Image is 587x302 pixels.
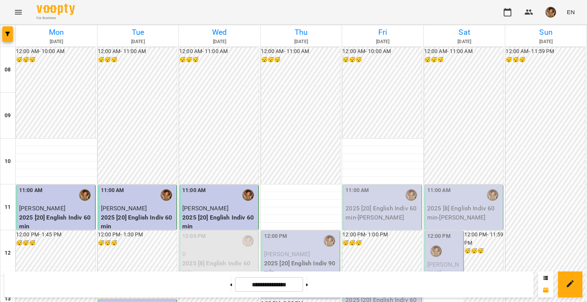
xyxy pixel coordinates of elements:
h6: Sun [506,26,585,38]
h6: 😴😴😴 [342,56,422,64]
h6: [DATE] [180,38,259,45]
h6: 😴😴😴 [98,239,177,247]
h6: [DATE] [17,38,96,45]
h6: 12:00 AM - 11:00 AM [179,47,259,56]
img: Voopty Logo [37,4,75,15]
h6: Tue [99,26,178,38]
img: Горошинська Олександра (а) [430,245,442,257]
p: 2025 [20] English Indiv 60 min - [PERSON_NAME] [345,204,420,222]
h6: 😴😴😴 [342,239,422,247]
span: [PERSON_NAME] [101,205,147,212]
button: Menu [9,3,28,21]
h6: [DATE] [343,38,422,45]
h6: 😴😴😴 [98,56,177,64]
img: Горошинська Олександра (а) [487,189,498,201]
img: Горошинська Олександра (а) [405,189,417,201]
img: Горошинська Олександра (а) [324,235,335,247]
img: Горошинська Олександра (а) [161,189,172,201]
h6: [DATE] [99,38,178,45]
p: 2025 [20] English Indiv 60 min [19,213,94,231]
h6: Fri [343,26,422,38]
h6: 😴😴😴 [179,56,259,64]
label: 11:00 AM [19,186,42,195]
h6: 09 [5,111,11,120]
span: EN [567,8,575,16]
button: EN [564,5,578,19]
h6: 😴😴😴 [506,56,585,64]
h6: [DATE] [425,38,504,45]
p: 2025 [8] English Indiv 60 min [182,259,257,277]
h6: 08 [5,66,11,74]
span: For Business [37,16,75,21]
h6: 😴😴😴 [261,56,341,64]
h6: 😴😴😴 [16,239,96,247]
h6: 12:00 AM - 11:00 AM [261,47,341,56]
h6: 10 [5,157,11,166]
h6: 12:00 AM - 10:00 AM [16,47,96,56]
label: 11:00 AM [182,186,206,195]
h6: 12:00 AM - 11:00 AM [424,47,504,56]
label: 12:00 PM [427,232,451,241]
p: 2025 [8] English Indiv 60 min - [PERSON_NAME] [427,204,502,222]
p: 2025 [20] English Indiv 90 min [264,259,339,277]
img: Горошинська Олександра (а) [79,189,91,201]
span: [PERSON_NAME] [19,205,65,212]
h6: 12:00 AM - 10:00 AM [342,47,422,56]
h6: Wed [180,26,259,38]
h6: 11 [5,203,11,212]
label: 12:00 PM [264,232,287,241]
h6: 12:00 AM - 11:59 PM [506,47,585,56]
label: 11:00 AM [427,186,451,195]
h6: Mon [17,26,96,38]
h6: 12:00 PM - 1:30 PM [98,231,177,239]
span: [PERSON_NAME] [427,261,459,277]
h6: 😴😴😴 [16,56,96,64]
h6: Sat [425,26,504,38]
h6: 12 [5,249,11,257]
p: 2025 [20] English Indiv 60 min [101,213,175,231]
p: 0 [182,250,257,259]
img: Горошинська Олександра (а) [242,189,254,201]
h6: Thu [262,26,341,38]
label: 11:00 AM [345,186,369,195]
h6: 12:00 PM - 1:45 PM [16,231,96,239]
label: 11:00 AM [101,186,124,195]
img: 166010c4e833d35833869840c76da126.jpeg [545,7,556,18]
img: Горошинська Олександра (а) [242,235,254,247]
h6: 12:00 PM - 1:00 PM [342,231,422,239]
label: 12:00 PM [182,232,206,241]
h6: 😴😴😴 [424,56,504,64]
h6: 12:00 AM - 11:00 AM [98,47,177,56]
h6: 😴😴😴 [464,247,504,255]
h6: [DATE] [262,38,341,45]
span: [PERSON_NAME] [182,205,229,212]
p: 2025 [20] English Indiv 60 min [182,213,257,231]
h6: 12:00 PM - 11:59 PM [464,231,504,247]
h6: [DATE] [506,38,585,45]
span: [PERSON_NAME] [264,250,310,258]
